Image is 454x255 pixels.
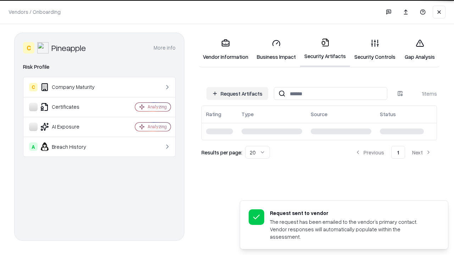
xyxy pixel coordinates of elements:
div: Breach History [29,142,114,151]
div: A [29,142,38,151]
div: Status [380,110,396,118]
div: Source [311,110,327,118]
div: Company Maturity [29,83,114,91]
div: Risk Profile [23,63,176,71]
div: Analyzing [148,104,167,110]
div: Rating [206,110,221,118]
a: Gap Analysis [400,33,440,66]
a: Security Controls [350,33,400,66]
button: Request Artifacts [206,87,268,100]
div: C [29,83,38,91]
p: Vendors / Onboarding [9,8,61,16]
button: 1 [391,146,405,159]
p: Results per page: [201,149,242,156]
div: AI Exposure [29,123,114,131]
div: Analyzing [148,124,167,130]
button: More info [154,41,176,54]
div: Pineapple [51,42,86,53]
div: Certificates [29,103,114,111]
a: Business Impact [253,33,300,66]
div: 1 items [409,90,437,97]
div: The request has been emailed to the vendor’s primary contact. Vendor responses will automatically... [270,218,431,240]
div: Request sent to vendor [270,209,431,217]
a: Vendor Information [199,33,253,66]
div: Type [242,110,254,118]
nav: pagination [349,146,437,159]
img: Pineapple [37,42,49,53]
a: Security Artifacts [300,33,350,67]
div: C [23,42,34,53]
